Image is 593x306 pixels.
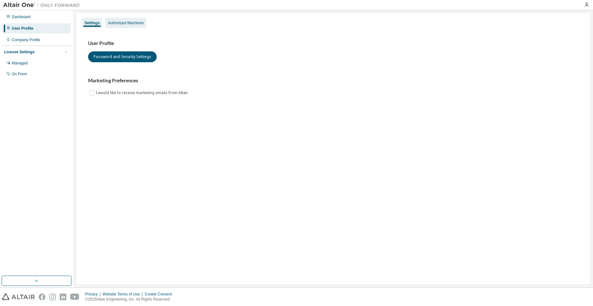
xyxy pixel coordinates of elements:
button: Password and Security Settings [88,51,157,62]
img: instagram.svg [49,294,56,300]
div: User Profile [12,26,33,31]
div: Cookie Consent [145,292,176,297]
img: altair_logo.svg [2,294,35,300]
div: Company Profile [12,37,40,42]
div: License Settings [4,49,34,55]
div: Settings [85,20,100,26]
div: Dashboard [12,14,31,19]
div: Authorized Machines [108,20,144,26]
img: facebook.svg [39,294,45,300]
img: linkedin.svg [60,294,66,300]
div: Website Terms of Use [102,292,145,297]
label: I would like to receive marketing emails from Altair [96,89,189,97]
h3: Marketing Preferences [88,78,578,84]
p: © 2025 Altair Engineering, Inc. All Rights Reserved. [85,297,176,302]
img: Altair One [3,2,83,8]
div: Managed [12,61,28,66]
img: youtube.svg [70,294,79,300]
div: Privacy [85,292,102,297]
div: On Prem [12,71,27,77]
h3: User Profile [88,40,578,47]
